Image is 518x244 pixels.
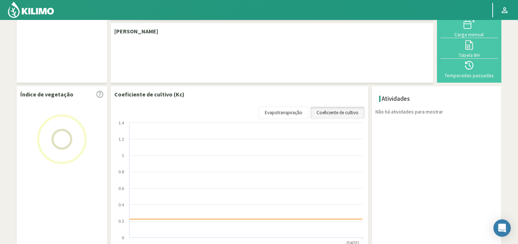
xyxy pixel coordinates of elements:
[443,73,496,78] div: Temporadas passadas
[259,107,309,119] a: Evapotranspiração
[119,137,124,141] text: 1.2
[493,219,511,237] div: Open Intercom Messenger
[119,170,124,174] text: 0.8
[441,38,498,58] button: Tabela BH
[122,153,124,158] text: 1
[310,107,365,119] a: Coeficiente de cultivo
[119,186,124,191] text: 0.6
[26,103,98,175] img: Loading...
[7,1,55,18] img: Kilimo
[119,219,124,223] text: 0.2
[443,32,496,37] div: Carga mensal
[375,108,501,116] p: Não há atividades para mostrar
[443,53,496,58] div: Tabela BH
[119,203,124,207] text: 0.4
[20,90,73,99] p: Índice de vegetação
[114,90,184,99] p: Coeficiente de cultivo (Kc)
[119,121,124,125] text: 1.4
[441,59,498,79] button: Temporadas passadas
[122,236,124,240] text: 0
[114,27,158,36] p: [PERSON_NAME]
[441,18,498,38] button: Carga mensal
[382,95,410,102] h4: Atividades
